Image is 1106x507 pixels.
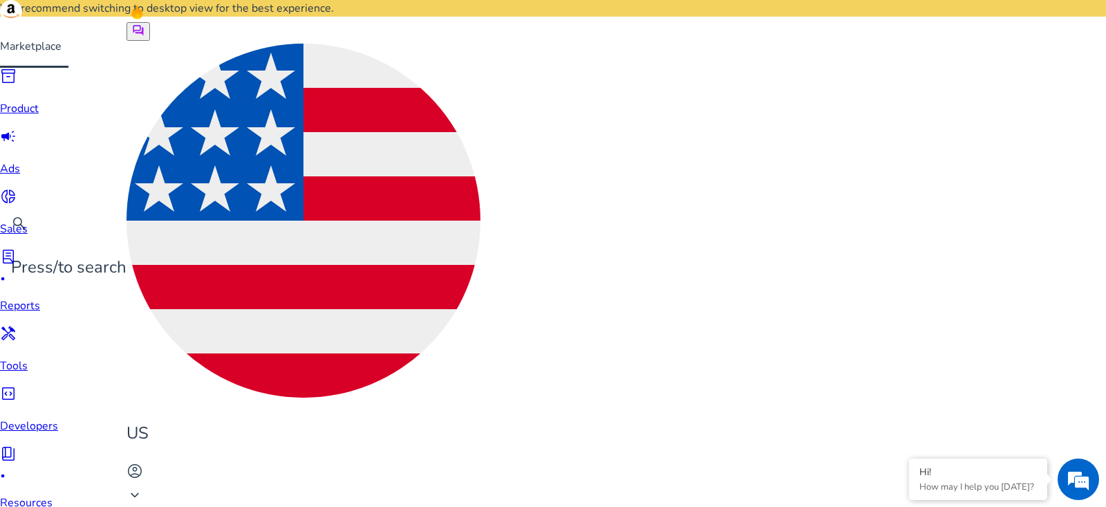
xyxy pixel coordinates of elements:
[919,465,1037,479] div: Hi!
[126,487,143,504] span: keyboard_arrow_down
[126,421,480,445] p: US
[126,44,480,398] img: us.svg
[126,463,143,479] span: account_circle
[11,255,126,279] p: Press to search
[919,481,1037,493] p: How may I help you today?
